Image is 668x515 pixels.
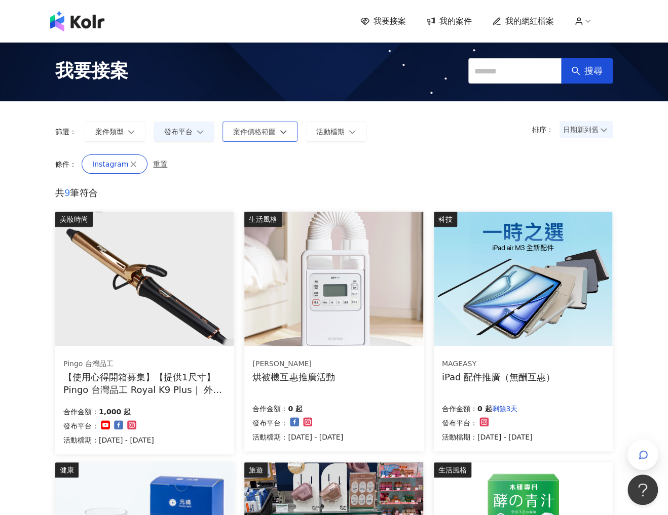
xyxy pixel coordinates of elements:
[442,431,533,443] p: 活動檔期：[DATE] - [DATE]
[252,359,335,369] div: [PERSON_NAME]
[505,16,554,27] span: 我的網紅檔案
[222,122,298,142] button: 案件價格範圍
[82,154,147,174] button: Instagram
[252,403,288,415] p: 合作金額：
[288,403,303,415] p: 0 起
[434,212,457,227] div: 科技
[50,11,104,31] img: logo
[63,420,99,432] p: 發布平台：
[627,474,658,505] iframe: Help Scout Beacon - Open
[63,434,154,446] p: 活動檔期：[DATE] - [DATE]
[532,126,560,134] p: 排序：
[55,462,79,478] div: 健康
[55,128,77,136] p: 篩選：
[584,65,603,76] span: 搜尋
[153,160,167,168] span: 重置
[63,406,99,418] p: 合作金額：
[252,371,335,383] div: 烘被機互惠推廣活動
[374,16,406,27] span: 我要接案
[252,431,343,443] p: 活動檔期：[DATE] - [DATE]
[571,66,580,75] span: search
[360,16,406,27] a: 我要接案
[252,417,288,429] p: 發布平台：
[85,122,145,142] button: 案件類型
[63,359,226,369] div: Pingo 台灣品工
[442,359,555,369] div: MAGEASY
[63,371,226,396] div: 【使用心得開箱募集】【提供1尺寸】 Pingo 台灣品工 Royal K9 Plus｜ 外噴式負離子加長電棒-革命進化款
[55,186,613,199] p: 共 筆符合
[244,212,423,346] img: 強力烘被機 FK-H1
[55,212,234,346] img: Pingo 台灣品工 Royal K9 Plus｜ 外噴式負離子加長電棒-革命進化款
[492,16,554,27] a: 我的網紅檔案
[442,417,477,429] p: 發布平台：
[563,122,609,137] span: 日期新到舊
[244,462,268,478] div: 旅遊
[426,16,472,27] a: 我的案件
[442,371,555,383] div: iPad 配件推廣（無酬互惠）
[64,187,70,198] span: 9
[55,212,93,227] div: 美妝時尚
[477,403,492,415] p: 0 起
[434,212,612,346] img: iPad 全系列配件
[164,128,193,136] span: 發布平台
[442,403,477,415] p: 合作金額：
[233,128,276,136] span: 案件價格範圍
[434,462,471,478] div: 生活風格
[99,406,131,418] p: 1,000 起
[316,128,345,136] span: 活動檔期
[244,212,282,227] div: 生活風格
[154,122,214,142] button: 發布平台
[439,16,472,27] span: 我的案件
[306,122,366,142] button: 活動檔期
[561,58,613,84] button: 搜尋
[95,128,124,136] span: 案件類型
[92,160,128,168] span: Instagram
[55,160,77,168] p: 條件：
[153,154,173,174] button: 重置
[55,58,128,84] span: 我要接案
[492,403,517,415] p: 剩餘3天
